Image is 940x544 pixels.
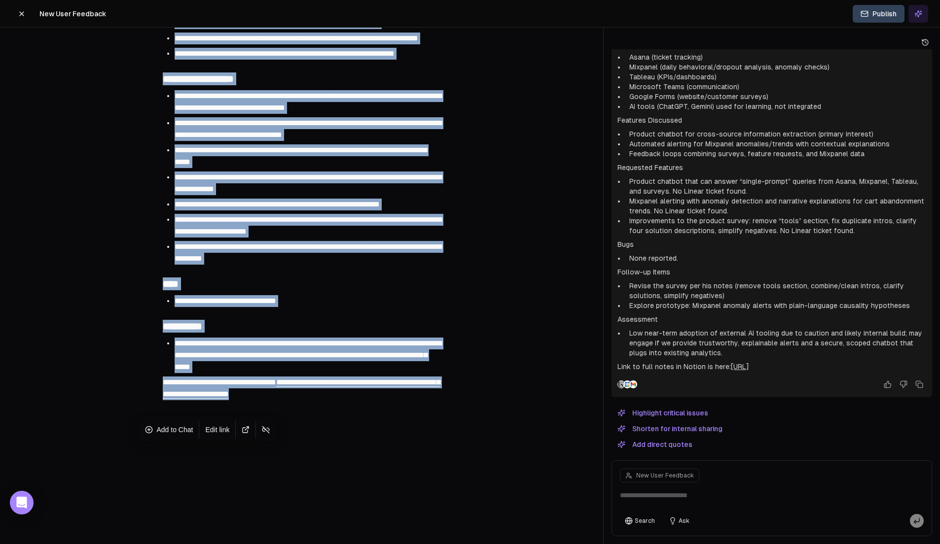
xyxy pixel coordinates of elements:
li: Mixpanel (daily behavioral/dropout analysis, anomaly checks) [625,62,926,72]
span: Add to Chat [157,425,193,435]
li: AI tools (ChatGPT, Gemini) used for learning, not integrated [625,102,926,111]
a: [URL] [731,363,749,371]
li: Product chatbot for cross-source information extraction (primary interest) [625,129,926,139]
h3: Assessment [617,314,926,324]
li: Feedback loops combining surveys, feature requests, and Mixpanel data [625,149,926,159]
img: Notion [617,380,625,388]
a: Open link in a new tab [238,423,253,437]
h3: Requested Features [617,163,926,172]
button: Add to Chat [141,423,197,437]
div: Open Intercom Messenger [10,491,34,514]
li: Revise the survey per his notes (remove tools section, combine/clean intros, clarify solutions, s... [625,281,926,301]
li: Automated alerting for Mixpanel anomalies/trends with contextual explanations [625,139,926,149]
h3: Bugs [617,239,926,249]
img: Gmail [629,380,637,388]
li: Google Forms (website/customer surveys) [625,92,926,102]
li: Product chatbot that can answer “single-prompt” queries from Asana, Mixpanel, Tableau, and survey... [625,176,926,196]
li: Low near-term adoption of external AI tooling due to caution and likely internal build; may engag... [625,328,926,358]
p: Link to full notes in Notion is here: [617,362,926,372]
button: Add direct quotes [612,439,698,450]
h3: Features Discussed [617,115,926,125]
li: Explore prototype: Mixpanel anomaly alerts with plain-language causality hypotheses [625,301,926,310]
button: Ask [664,514,694,528]
img: Google Calendar [623,380,631,388]
li: Tableau (KPIs/dashboards) [625,72,926,82]
button: Edit link [201,423,233,437]
span: New User Feedback [636,472,694,479]
li: Mixpanel alerting with anomaly detection and narrative explanations for cart abandonment trends. ... [625,196,926,216]
li: None reported. [625,253,926,263]
button: Search [620,514,660,528]
button: Shorten for internal sharing [612,423,728,435]
span: New User Feedback [39,9,106,19]
li: Improvements to the product survey: remove “tools” section, fix duplicate intros, clarify four so... [625,216,926,236]
button: Publish [853,5,904,23]
li: Microsoft Teams (communication) [625,82,926,92]
h3: Follow-up Items [617,267,926,277]
button: Highlight critical issues [612,407,714,419]
li: Asana (ticket tracking) [625,52,926,62]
